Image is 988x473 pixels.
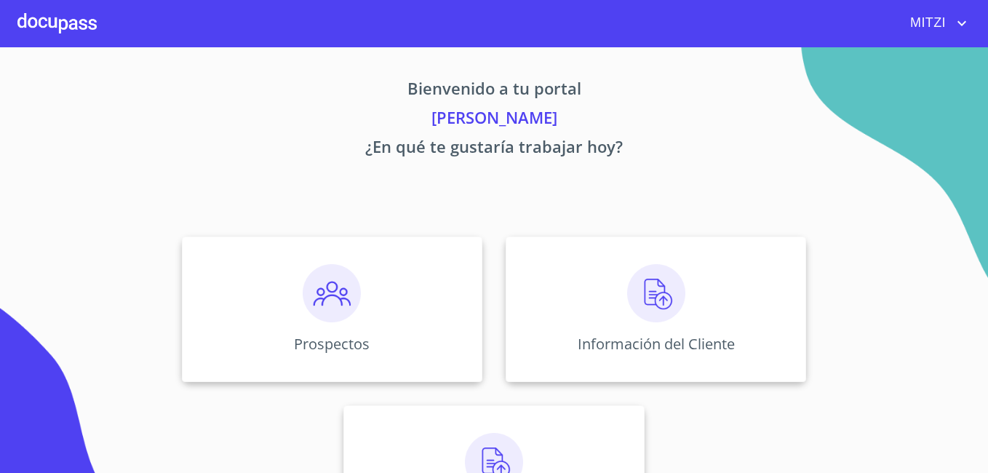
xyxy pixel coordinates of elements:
p: Prospectos [294,334,370,354]
p: ¿En qué te gustaría trabajar hoy? [46,135,942,164]
span: MITZI [899,12,953,35]
img: prospectos.png [303,264,361,322]
p: Bienvenido a tu portal [46,76,942,106]
p: [PERSON_NAME] [46,106,942,135]
img: carga.png [627,264,685,322]
p: Información del Cliente [578,334,735,354]
button: account of current user [899,12,971,35]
